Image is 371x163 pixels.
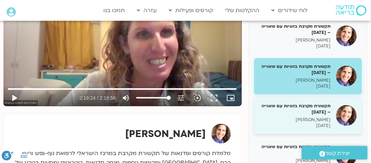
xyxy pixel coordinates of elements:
[259,123,331,129] p: [DATE]
[259,43,331,49] p: [DATE]
[336,26,357,46] img: תקשורת מקרבת בזוגיות עם שאנייה – 27/05/25
[259,117,331,123] p: [PERSON_NAME]
[259,23,331,36] h5: תקשורת מקרבת בזוגיות עם שאנייה – [DATE]
[126,127,206,141] strong: [PERSON_NAME]
[259,144,331,156] h5: תקשורת מקרבת בזוגיות עם שאנייה – [DATE]
[325,149,350,158] span: יצירת קשר
[336,5,367,16] img: תודעה בריאה
[259,63,331,76] h5: תקשורת מקרבת בזוגיות עם שאנייה – [DATE]
[222,4,263,17] a: ההקלטות שלי
[211,124,231,144] img: שאנייה כהן בן חיים
[259,78,331,83] p: [PERSON_NAME]
[259,83,331,89] p: [DATE]
[165,4,216,17] a: קורסים ופעילות
[133,4,160,17] a: עזרה
[259,37,331,43] p: [PERSON_NAME]
[336,105,357,126] img: תקשורת מקרבת בזוגיות עם שאנייה – 10/06/25
[336,66,357,87] img: תקשורת מקרבת בזוגיות עם שאנייה – 03/06/25
[268,4,311,17] a: לוח שידורים
[100,4,128,17] a: תמכו בנו
[259,103,331,115] h5: תקשורת מקרבת בזוגיות עם שאנייה – [DATE]
[302,146,368,160] a: יצירת קשר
